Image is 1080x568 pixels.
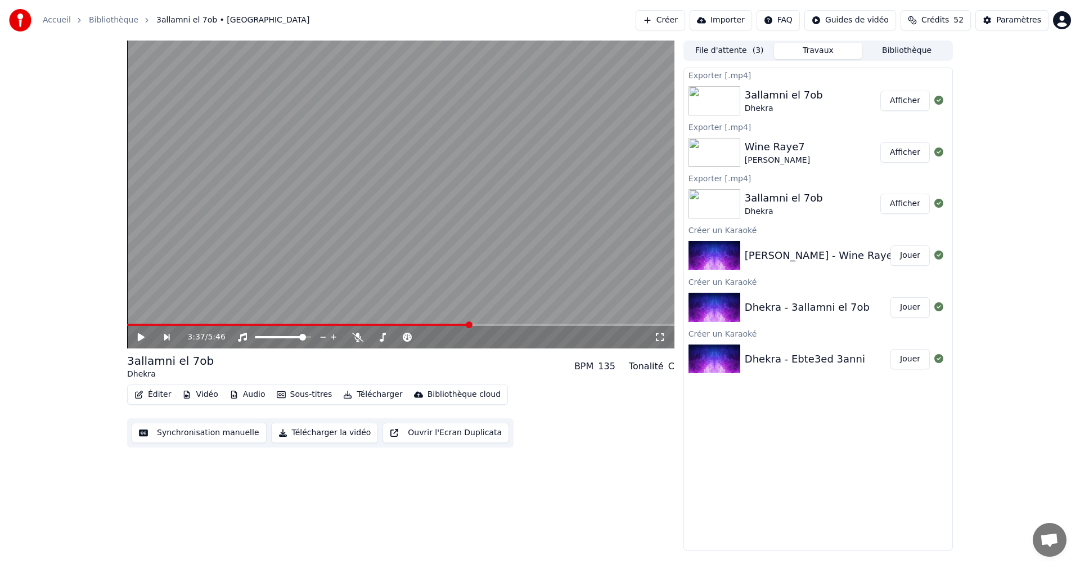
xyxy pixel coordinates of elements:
[901,10,971,30] button: Crédits52
[208,332,225,343] span: 5:46
[757,10,800,30] button: FAQ
[753,45,764,56] span: ( 3 )
[685,43,774,59] button: File d'attente
[629,360,664,373] div: Tonalité
[156,15,309,26] span: 3allamni el 7ob • [GEOGRAPHIC_DATA]
[427,389,501,400] div: Bibliothèque cloud
[774,43,863,59] button: Travaux
[921,15,949,26] span: Crédits
[382,423,509,443] button: Ouvrir l'Ecran Duplicata
[1033,523,1066,557] div: Ouvrir le chat
[953,15,964,26] span: 52
[890,245,930,266] button: Jouer
[132,423,267,443] button: Synchronisation manuelle
[127,353,214,369] div: 3allamni el 7ob
[684,120,952,133] div: Exporter [.mp4]
[690,10,752,30] button: Importer
[975,10,1048,30] button: Paramètres
[880,91,930,111] button: Afficher
[745,299,870,315] div: Dhekra - 3allamni el 7ob
[574,360,593,373] div: BPM
[745,87,823,103] div: 3allamni el 7ob
[339,387,407,402] button: Télécharger
[880,194,930,214] button: Afficher
[636,10,685,30] button: Créer
[804,10,896,30] button: Guides de vidéo
[130,387,175,402] button: Éditer
[43,15,71,26] a: Accueil
[745,190,823,206] div: 3allamni el 7ob
[187,332,205,343] span: 3:37
[880,142,930,163] button: Afficher
[745,206,823,217] div: Dhekra
[745,351,865,367] div: Dhekra - Ebte3ed 3anni
[745,155,810,166] div: [PERSON_NAME]
[890,297,930,317] button: Jouer
[745,103,823,114] div: Dhekra
[43,15,309,26] nav: breadcrumb
[684,275,952,288] div: Créer un Karaoké
[862,43,951,59] button: Bibliothèque
[127,369,214,380] div: Dhekra
[225,387,270,402] button: Audio
[684,68,952,82] div: Exporter [.mp4]
[890,349,930,369] button: Jouer
[178,387,222,402] button: Vidéo
[684,171,952,185] div: Exporter [.mp4]
[745,139,810,155] div: Wine Raye7
[187,332,214,343] div: /
[684,223,952,236] div: Créer un Karaoké
[598,360,615,373] div: 135
[89,15,138,26] a: Bibliothèque
[272,387,337,402] button: Sous-titres
[745,248,899,263] div: [PERSON_NAME] - Wine Raye7
[9,9,31,32] img: youka
[996,15,1041,26] div: Paramètres
[271,423,379,443] button: Télécharger la vidéo
[684,327,952,340] div: Créer un Karaoké
[668,360,674,373] div: C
